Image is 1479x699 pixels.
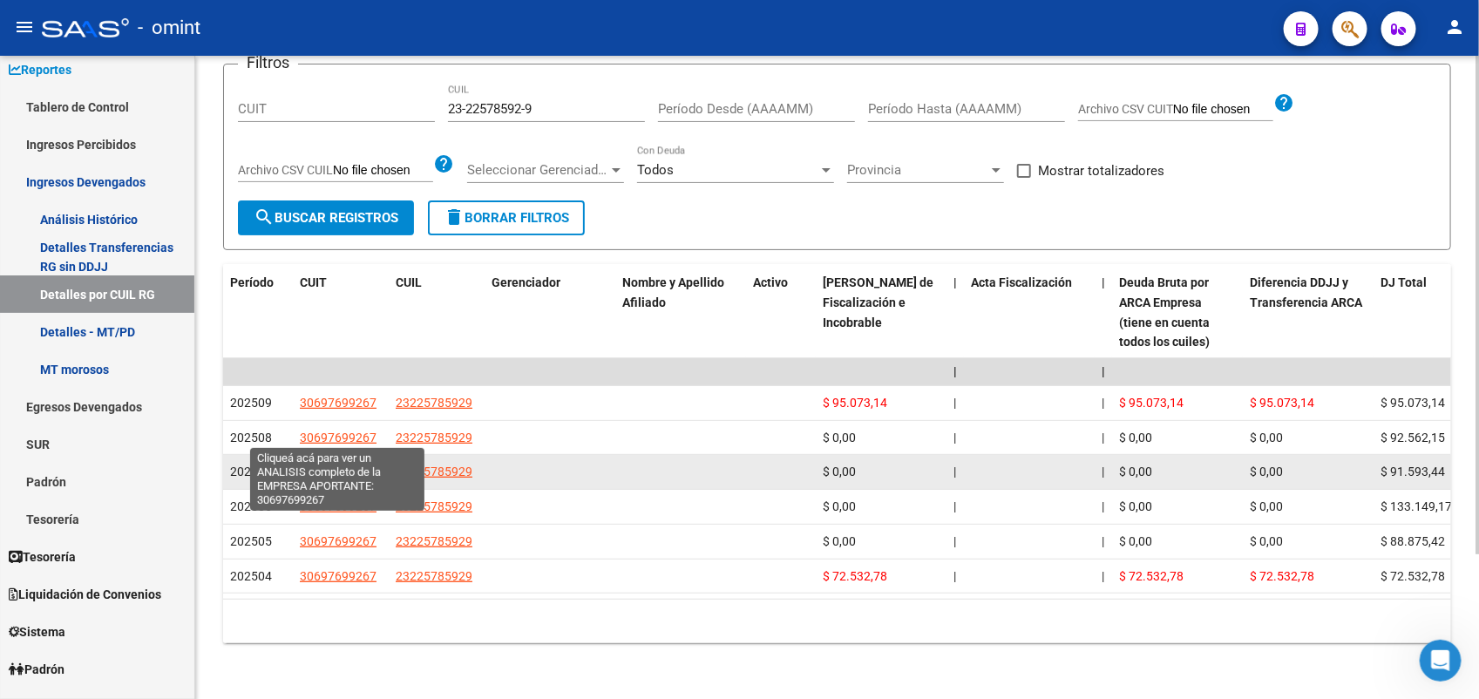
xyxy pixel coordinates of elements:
[467,162,608,178] span: Seleccionar Gerenciador
[300,499,377,513] span: 30697699267
[1381,499,1452,513] span: $ 133.149,17
[1038,160,1164,181] span: Mostrar totalizadores
[1250,396,1314,410] span: $ 95.073,14
[300,396,377,410] span: 30697699267
[9,622,65,641] span: Sistema
[1119,275,1210,349] span: Deuda Bruta por ARCA Empresa (tiene en cuenta todos los cuiles)
[1250,499,1283,513] span: $ 0,00
[1273,92,1294,113] mat-icon: help
[1381,431,1445,445] span: $ 92.562,15
[492,275,560,289] span: Gerenciador
[1381,569,1445,583] span: $ 72.532,78
[238,163,333,177] span: Archivo CSV CUIL
[14,17,35,37] mat-icon: menu
[1250,465,1283,478] span: $ 0,00
[396,569,472,583] span: 23225785929
[823,569,887,583] span: $ 72.532,78
[230,431,272,445] span: 202508
[953,364,957,378] span: |
[1381,465,1445,478] span: $ 91.593,44
[396,534,472,548] span: 23225785929
[1444,17,1465,37] mat-icon: person
[396,396,472,410] span: 23225785929
[1102,465,1104,478] span: |
[444,210,569,226] span: Borrar Filtros
[953,275,957,289] span: |
[953,396,956,410] span: |
[293,264,389,361] datatable-header-cell: CUIT
[1095,264,1112,361] datatable-header-cell: |
[300,534,377,548] span: 30697699267
[1250,569,1314,583] span: $ 72.532,78
[637,162,674,178] span: Todos
[1078,102,1173,116] span: Archivo CSV CUIT
[953,431,956,445] span: |
[230,396,272,410] span: 202509
[953,465,956,478] span: |
[1119,569,1184,583] span: $ 72.532,78
[428,200,585,235] button: Borrar Filtros
[1102,534,1104,548] span: |
[300,465,377,478] span: 30697699267
[300,569,377,583] span: 30697699267
[230,275,274,289] span: Período
[1243,264,1374,361] datatable-header-cell: Diferencia DDJJ y Transferencia ARCA
[389,264,485,361] datatable-header-cell: CUIL
[1420,640,1462,682] iframe: Intercom live chat
[230,569,272,583] span: 202504
[230,499,272,513] span: 202506
[823,465,856,478] span: $ 0,00
[1102,431,1104,445] span: |
[1381,534,1445,548] span: $ 88.875,42
[1102,364,1105,378] span: |
[1381,275,1427,289] span: DJ Total
[823,534,856,548] span: $ 0,00
[300,275,327,289] span: CUIT
[823,431,856,445] span: $ 0,00
[622,275,724,309] span: Nombre y Apellido Afiliado
[964,264,1095,361] datatable-header-cell: Acta Fiscalización
[823,275,933,329] span: [PERSON_NAME] de Fiscalización e Incobrable
[1119,534,1152,548] span: $ 0,00
[230,534,272,548] span: 202505
[753,275,788,289] span: Activo
[254,207,275,227] mat-icon: search
[1119,396,1184,410] span: $ 95.073,14
[1119,499,1152,513] span: $ 0,00
[433,153,454,174] mat-icon: help
[333,163,433,179] input: Archivo CSV CUIL
[1119,431,1152,445] span: $ 0,00
[230,465,272,478] span: 202507
[823,396,887,410] span: $ 95.073,14
[746,264,816,361] datatable-header-cell: Activo
[396,275,422,289] span: CUIL
[238,200,414,235] button: Buscar Registros
[1102,499,1104,513] span: |
[485,264,615,361] datatable-header-cell: Gerenciador
[816,264,946,361] datatable-header-cell: Deuda Bruta Neto de Fiscalización e Incobrable
[953,499,956,513] span: |
[9,60,71,79] span: Reportes
[953,534,956,548] span: |
[1102,569,1104,583] span: |
[9,547,76,567] span: Tesorería
[300,431,377,445] span: 30697699267
[396,431,472,445] span: 23225785929
[444,207,465,227] mat-icon: delete
[223,264,293,361] datatable-header-cell: Período
[971,275,1072,289] span: Acta Fiscalización
[1119,465,1152,478] span: $ 0,00
[396,499,472,513] span: 23225785929
[953,569,956,583] span: |
[847,162,988,178] span: Provincia
[1381,396,1445,410] span: $ 95.073,14
[1102,396,1104,410] span: |
[254,210,398,226] span: Buscar Registros
[1250,431,1283,445] span: $ 0,00
[615,264,746,361] datatable-header-cell: Nombre y Apellido Afiliado
[9,585,161,604] span: Liquidación de Convenios
[9,660,64,679] span: Padrón
[1102,275,1105,289] span: |
[396,465,472,478] span: 23225785929
[1173,102,1273,118] input: Archivo CSV CUIT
